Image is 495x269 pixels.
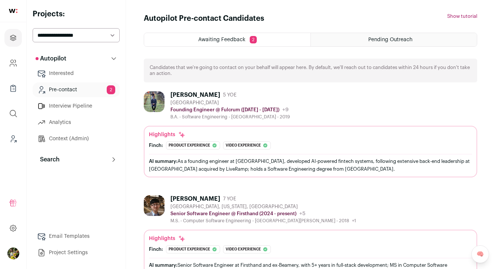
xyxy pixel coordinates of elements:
[198,37,245,42] span: Awaiting Feedback
[223,92,236,98] span: 5 YOE
[282,107,289,112] span: +9
[311,33,477,46] a: Pending Outreach
[170,107,279,113] p: Founding Engineer @ Fulcrum ([DATE] - [DATE])
[4,79,22,97] a: Company Lists
[33,115,120,130] a: Analytics
[144,59,477,82] div: Candidates that we're going to contact on your behalf will appear here. By default, we'll reach o...
[36,155,60,164] p: Search
[4,130,22,148] a: Leads (Backoffice)
[149,263,177,268] span: AI summary:
[9,9,17,13] img: wellfound-shorthand-0d5821cbd27db2630d0214b213865d53afaa358527fdda9d0ea32b1df1b89c2c.svg
[471,245,489,263] a: 🧠
[4,54,22,72] a: Company and ATS Settings
[33,9,120,19] h2: Projects:
[368,37,412,42] span: Pending Outreach
[33,51,120,66] button: Autopilot
[107,85,115,94] span: 2
[299,211,305,216] span: +5
[223,245,271,253] div: Video experience
[33,229,120,244] a: Email Templates
[33,152,120,167] button: Search
[149,142,163,148] div: Finch:
[144,91,165,112] img: 905b8b767c8418b6219da8cb55175ac50ae8fd6678addcf86f3ba067f9ff3247
[149,235,186,242] div: Highlights
[36,54,66,63] p: Autopilot
[223,141,271,150] div: Video experience
[166,141,220,150] div: Product experience
[170,114,290,120] div: B.A. - Software Engineering - [GEOGRAPHIC_DATA] - 2019
[170,91,220,99] div: [PERSON_NAME]
[33,131,120,146] a: Context (Admin)
[170,218,356,224] div: M.S. - Computer Software Engineering - [GEOGRAPHIC_DATA][PERSON_NAME] - 2018
[223,196,236,202] span: 7 YOE
[170,204,356,210] div: [GEOGRAPHIC_DATA], [US_STATE], [GEOGRAPHIC_DATA]
[352,219,356,223] span: +1
[250,36,257,43] span: 2
[33,245,120,260] a: Project Settings
[447,13,477,19] button: Show tutorial
[33,82,120,97] a: Pre-contact2
[7,247,19,259] button: Open dropdown
[144,91,477,177] a: [PERSON_NAME] 5 YOE [GEOGRAPHIC_DATA] Founding Engineer @ Fulcrum ([DATE] - [DATE]) +9 B.A. - Sof...
[170,100,290,106] div: [GEOGRAPHIC_DATA]
[4,29,22,47] a: Projects
[170,211,296,217] p: Senior Software Engineer @ Firsthand (2024 - present)
[149,246,163,252] div: Finch:
[144,13,264,24] h1: Autopilot Pre-contact Candidates
[144,195,165,216] img: 4ceb0fe29378365917c09a61a21a20f54206769955c5baf1a8ecf6b1619985d9
[7,247,19,259] img: 6689865-medium_jpg
[149,131,186,138] div: Highlights
[33,99,120,114] a: Interview Pipeline
[149,159,177,164] span: AI summary:
[33,66,120,81] a: Interested
[149,157,472,173] div: As a founding engineer at [GEOGRAPHIC_DATA], developed AI-powered fintech systems, following exte...
[170,195,220,203] div: [PERSON_NAME]
[166,245,220,253] div: Product experience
